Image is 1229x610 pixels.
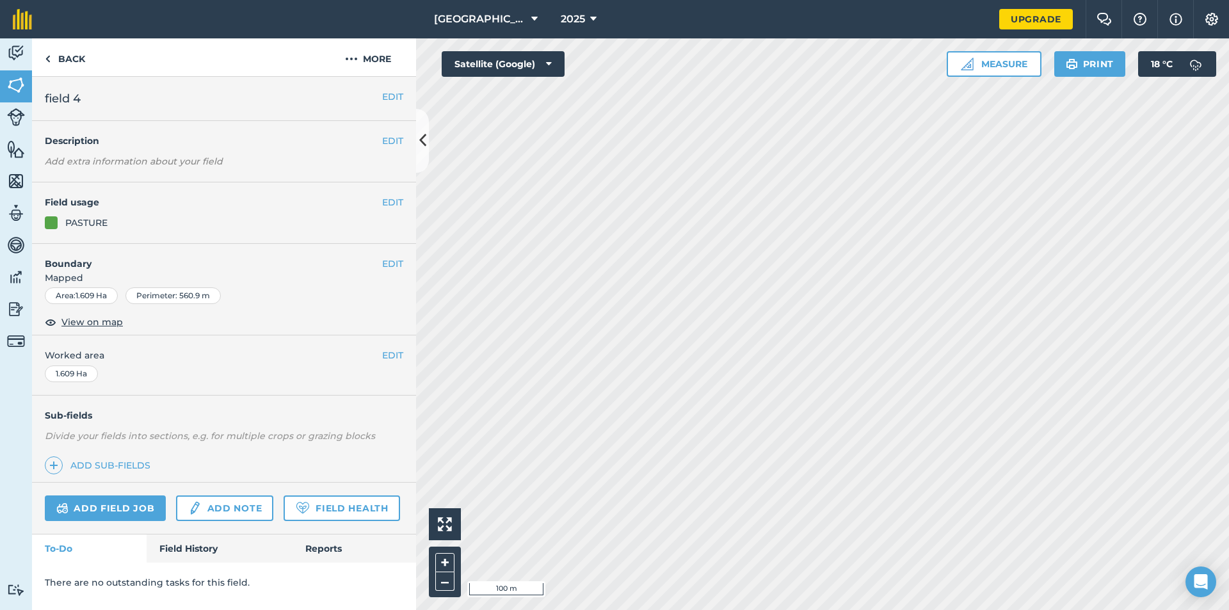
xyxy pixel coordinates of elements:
img: A cog icon [1204,13,1219,26]
span: [GEOGRAPHIC_DATA] [434,12,526,27]
img: svg+xml;base64,PD94bWwgdmVyc2lvbj0iMS4wIiBlbmNvZGluZz0idXRmLTgiPz4KPCEtLSBHZW5lcmF0b3I6IEFkb2JlIE... [7,300,25,319]
img: svg+xml;base64,PD94bWwgdmVyc2lvbj0iMS4wIiBlbmNvZGluZz0idXRmLTgiPz4KPCEtLSBHZW5lcmF0b3I6IEFkb2JlIE... [7,204,25,223]
h4: Boundary [32,244,382,271]
div: 1.609 Ha [45,365,98,382]
button: EDIT [382,90,403,104]
span: View on map [61,315,123,329]
img: svg+xml;base64,PHN2ZyB4bWxucz0iaHR0cDovL3d3dy53My5vcmcvMjAwMC9zdmciIHdpZHRoPSIxNyIgaGVpZ2h0PSIxNy... [1169,12,1182,27]
img: svg+xml;base64,PHN2ZyB4bWxucz0iaHR0cDovL3d3dy53My5vcmcvMjAwMC9zdmciIHdpZHRoPSIxOSIgaGVpZ2h0PSIyNC... [1066,56,1078,72]
h4: Description [45,134,403,148]
button: Print [1054,51,1126,77]
em: Add extra information about your field [45,156,223,167]
img: A question mark icon [1132,13,1148,26]
img: svg+xml;base64,PHN2ZyB4bWxucz0iaHR0cDovL3d3dy53My5vcmcvMjAwMC9zdmciIHdpZHRoPSIxOCIgaGVpZ2h0PSIyNC... [45,314,56,330]
img: svg+xml;base64,PD94bWwgdmVyc2lvbj0iMS4wIiBlbmNvZGluZz0idXRmLTgiPz4KPCEtLSBHZW5lcmF0b3I6IEFkb2JlIE... [56,501,68,516]
img: svg+xml;base64,PHN2ZyB4bWxucz0iaHR0cDovL3d3dy53My5vcmcvMjAwMC9zdmciIHdpZHRoPSIxNCIgaGVpZ2h0PSIyNC... [49,458,58,473]
img: svg+xml;base64,PD94bWwgdmVyc2lvbj0iMS4wIiBlbmNvZGluZz0idXRmLTgiPz4KPCEtLSBHZW5lcmF0b3I6IEFkb2JlIE... [7,44,25,63]
img: svg+xml;base64,PHN2ZyB4bWxucz0iaHR0cDovL3d3dy53My5vcmcvMjAwMC9zdmciIHdpZHRoPSI1NiIgaGVpZ2h0PSI2MC... [7,76,25,95]
span: 18 ° C [1151,51,1173,77]
em: Divide your fields into sections, e.g. for multiple crops or grazing blocks [45,430,375,442]
img: svg+xml;base64,PD94bWwgdmVyc2lvbj0iMS4wIiBlbmNvZGluZz0idXRmLTgiPz4KPCEtLSBHZW5lcmF0b3I6IEFkb2JlIE... [7,332,25,350]
img: Ruler icon [961,58,974,70]
button: Satellite (Google) [442,51,565,77]
img: svg+xml;base64,PHN2ZyB4bWxucz0iaHR0cDovL3d3dy53My5vcmcvMjAwMC9zdmciIHdpZHRoPSI1NiIgaGVpZ2h0PSI2MC... [7,172,25,191]
p: There are no outstanding tasks for this field. [45,575,403,590]
a: Field History [147,534,292,563]
a: Add sub-fields [45,456,156,474]
a: To-Do [32,534,147,563]
button: Measure [947,51,1041,77]
h4: Sub-fields [32,408,416,422]
h4: Field usage [45,195,382,209]
img: Two speech bubbles overlapping with the left bubble in the forefront [1096,13,1112,26]
img: svg+xml;base64,PD94bWwgdmVyc2lvbj0iMS4wIiBlbmNvZGluZz0idXRmLTgiPz4KPCEtLSBHZW5lcmF0b3I6IEFkb2JlIE... [7,584,25,596]
div: Perimeter : 560.9 m [125,287,221,304]
img: svg+xml;base64,PHN2ZyB4bWxucz0iaHR0cDovL3d3dy53My5vcmcvMjAwMC9zdmciIHdpZHRoPSIyMCIgaGVpZ2h0PSIyNC... [345,51,358,67]
div: Area : 1.609 Ha [45,287,118,304]
button: EDIT [382,134,403,148]
a: Add note [176,495,273,521]
button: + [435,553,454,572]
img: svg+xml;base64,PHN2ZyB4bWxucz0iaHR0cDovL3d3dy53My5vcmcvMjAwMC9zdmciIHdpZHRoPSI1NiIgaGVpZ2h0PSI2MC... [7,140,25,159]
img: svg+xml;base64,PD94bWwgdmVyc2lvbj0iMS4wIiBlbmNvZGluZz0idXRmLTgiPz4KPCEtLSBHZW5lcmF0b3I6IEFkb2JlIE... [7,108,25,126]
div: Open Intercom Messenger [1185,566,1216,597]
img: svg+xml;base64,PHN2ZyB4bWxucz0iaHR0cDovL3d3dy53My5vcmcvMjAwMC9zdmciIHdpZHRoPSI5IiBoZWlnaHQ9IjI0Ii... [45,51,51,67]
button: More [320,38,416,76]
span: Worked area [45,348,403,362]
button: EDIT [382,195,403,209]
span: Mapped [32,271,416,285]
a: Reports [293,534,416,563]
img: svg+xml;base64,PD94bWwgdmVyc2lvbj0iMS4wIiBlbmNvZGluZz0idXRmLTgiPz4KPCEtLSBHZW5lcmF0b3I6IEFkb2JlIE... [7,268,25,287]
button: – [435,572,454,591]
button: 18 °C [1138,51,1216,77]
img: svg+xml;base64,PD94bWwgdmVyc2lvbj0iMS4wIiBlbmNvZGluZz0idXRmLTgiPz4KPCEtLSBHZW5lcmF0b3I6IEFkb2JlIE... [1183,51,1209,77]
div: PASTURE [65,216,108,230]
a: Back [32,38,98,76]
button: EDIT [382,257,403,271]
a: Field Health [284,495,399,521]
img: svg+xml;base64,PD94bWwgdmVyc2lvbj0iMS4wIiBlbmNvZGluZz0idXRmLTgiPz4KPCEtLSBHZW5lcmF0b3I6IEFkb2JlIE... [7,236,25,255]
button: EDIT [382,348,403,362]
a: Upgrade [999,9,1073,29]
img: fieldmargin Logo [13,9,32,29]
img: svg+xml;base64,PD94bWwgdmVyc2lvbj0iMS4wIiBlbmNvZGluZz0idXRmLTgiPz4KPCEtLSBHZW5lcmF0b3I6IEFkb2JlIE... [188,501,202,516]
button: View on map [45,314,123,330]
a: Add field job [45,495,166,521]
img: Four arrows, one pointing top left, one top right, one bottom right and the last bottom left [438,517,452,531]
span: 2025 [561,12,585,27]
span: field 4 [45,90,81,108]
